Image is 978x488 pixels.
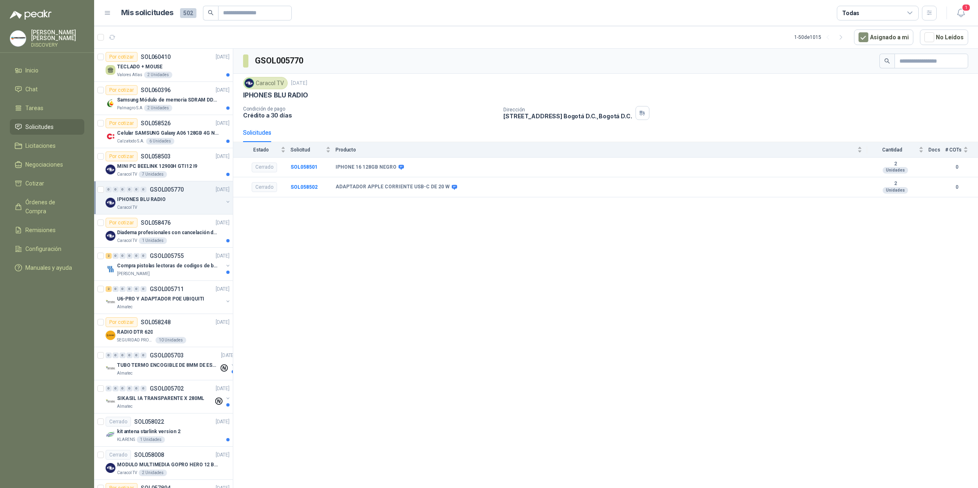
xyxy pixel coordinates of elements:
p: MODULO MULTIMEDIA GOPRO HERO 12 BLACK [117,461,219,469]
button: No Leídos [920,29,968,45]
a: Órdenes de Compra [10,194,84,219]
p: [DATE] [216,451,230,459]
div: 0 [119,386,126,391]
p: Almatec [117,304,133,310]
div: Todas [842,9,859,18]
div: 0 [126,352,133,358]
div: 0 [119,352,126,358]
h3: GSOL005770 [255,54,304,67]
p: Compra pistolas lectoras de codigos de barras [117,262,219,270]
div: 7 Unidades [139,171,167,178]
span: Solicitud [291,147,324,153]
div: 0 [113,253,119,259]
p: Condición de pago [243,106,497,112]
p: SOL058022 [134,419,164,425]
b: 0 [945,183,968,191]
p: [DATE] [216,153,230,160]
a: 0 0 0 0 0 0 GSOL005770[DATE] Company LogoIPHONES BLU RADIOCaracol TV [106,185,231,211]
a: Remisiones [10,222,84,238]
a: Por cotizarSOL060396[DATE] Company LogoSamsung Módulo de memoria SDRAM DDR4 M393A2G40DB0 de 16 GB... [94,82,233,115]
p: [DATE] [216,418,230,426]
p: GSOL005711 [150,286,184,292]
div: 0 [140,253,146,259]
p: SOL060410 [141,54,171,60]
div: 2 [106,286,112,292]
p: [DATE] [216,186,230,194]
p: KLARENS [117,436,135,443]
div: 0 [133,386,140,391]
p: [DATE] [221,352,235,359]
span: Tareas [25,104,43,113]
div: 0 [133,187,140,192]
span: Estado [243,147,279,153]
div: 0 [113,352,119,358]
div: Solicitudes [243,128,271,137]
div: 0 [106,352,112,358]
span: Solicitudes [25,122,54,131]
a: Manuales y ayuda [10,260,84,276]
th: Producto [336,142,867,157]
p: Crédito a 30 días [243,112,497,119]
img: Company Logo [106,131,115,141]
img: Company Logo [106,231,115,241]
div: Unidades [883,187,908,194]
p: SOL060396 [141,87,171,93]
p: [DATE] [216,385,230,393]
div: 1 - 50 de 1015 [794,31,847,44]
p: SEGURIDAD PROVISER LTDA [117,337,154,343]
span: 1 [962,4,971,11]
a: Por cotizarSOL058248[DATE] Company LogoRADIO DTR 620SEGURIDAD PROVISER LTDA10 Unidades [94,314,233,347]
span: # COTs [945,147,962,153]
button: Asignado a mi [854,29,913,45]
div: 1 Unidades [137,436,165,443]
p: GSOL005770 [150,187,184,192]
span: Remisiones [25,226,56,235]
div: Por cotizar [106,85,137,95]
img: Company Logo [10,31,26,46]
div: Por cotizar [106,151,137,161]
div: 10 Unidades [155,337,186,343]
div: Unidades [883,167,908,174]
a: Tareas [10,100,84,116]
b: 2 [867,161,924,167]
a: Configuración [10,241,84,257]
div: 0 [113,386,119,391]
p: SOL058476 [141,220,171,226]
div: 0 [140,352,146,358]
img: Company Logo [106,264,115,274]
span: Configuración [25,244,61,253]
a: Licitaciones [10,138,84,154]
a: SOL058501 [291,164,318,170]
th: # COTs [945,142,978,157]
p: GSOL005702 [150,386,184,391]
p: Almatec [117,370,133,377]
p: Caracol TV [117,237,137,244]
span: Inicio [25,66,38,75]
a: Chat [10,81,84,97]
p: [DATE] [216,53,230,61]
img: Company Logo [106,397,115,407]
span: Licitaciones [25,141,56,150]
b: SOL058502 [291,184,318,190]
img: Company Logo [106,430,115,440]
p: Calzatodo S.A. [117,138,144,145]
span: Órdenes de Compra [25,198,77,216]
div: 0 [133,352,140,358]
div: Caracol TV [243,77,288,89]
div: 0 [106,386,112,391]
p: IPHONES BLU RADIO [243,91,308,99]
img: Company Logo [245,79,254,88]
div: 0 [133,253,140,259]
p: RADIO DTR 620 [117,328,153,336]
a: CerradoSOL058022[DATE] Company Logokit antena starlink version 2KLARENS1 Unidades [94,413,233,447]
a: Por cotizarSOL058526[DATE] Company LogoCelular SAMSUNG Galaxy A06 128GB 4G NegroCalzatodo S.A.6 U... [94,115,233,148]
b: ADAPTADOR APPLE CORRIENTE USB-C DE 20 W [336,184,450,190]
p: [PERSON_NAME] [PERSON_NAME] [31,29,84,41]
p: Almatec [117,403,133,410]
p: [DATE] [216,219,230,227]
div: 1 Unidades [139,237,167,244]
div: 0 [140,187,146,192]
th: Solicitud [291,142,336,157]
span: Negociaciones [25,160,63,169]
b: 0 [945,163,968,171]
